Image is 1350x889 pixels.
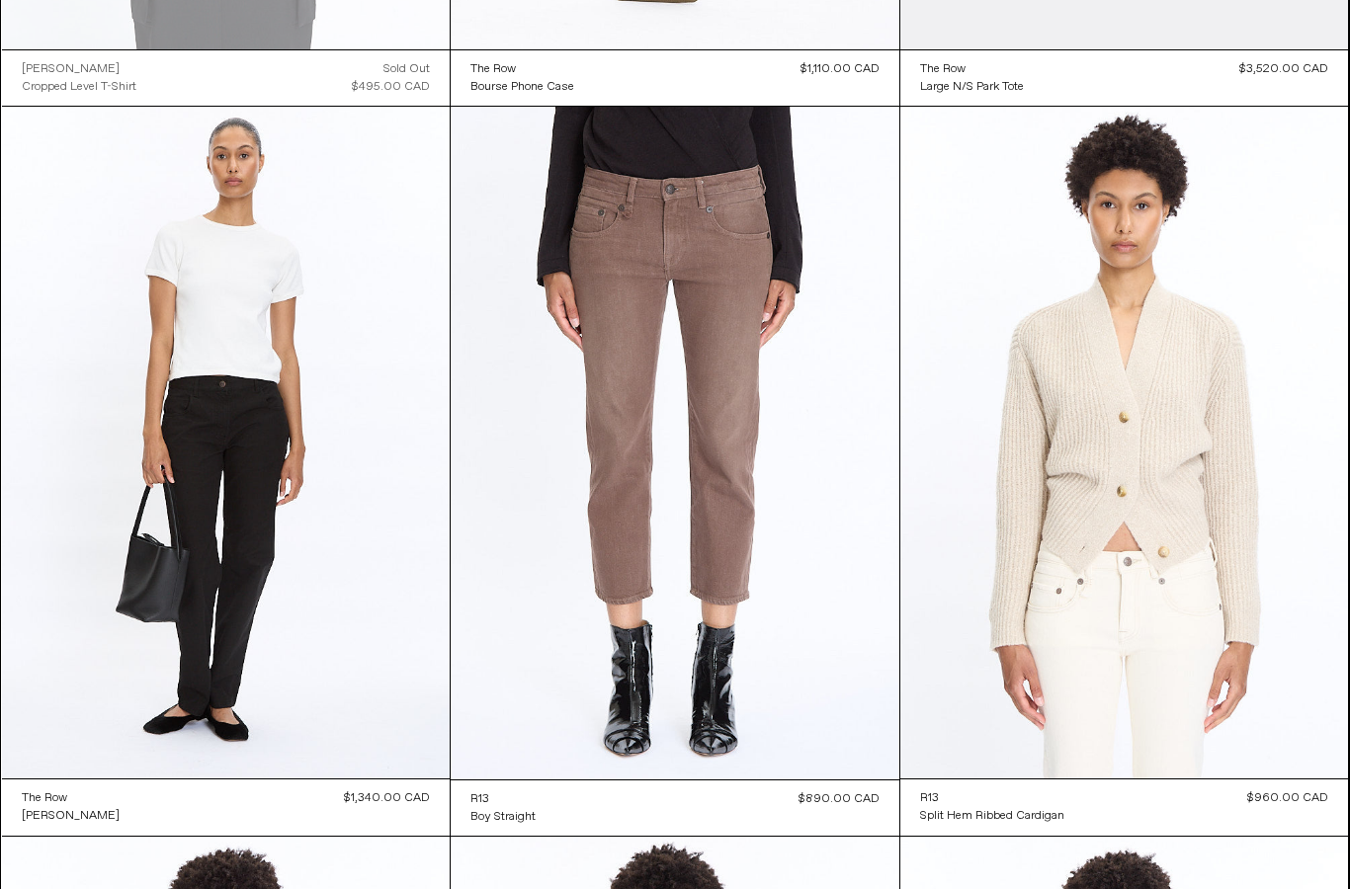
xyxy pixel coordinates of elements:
div: $3,520.00 CAD [1239,60,1328,78]
a: Split Hem Ribbed Cardigan [920,807,1064,825]
div: Bourse Phone Case [470,79,574,96]
div: Split Hem Ribbed Cardigan [920,808,1064,825]
div: Cropped Level T-Shirt [22,79,136,96]
div: $1,110.00 CAD [801,60,880,78]
a: Boy Straight [470,808,536,826]
div: R13 [920,790,939,807]
div: $1,340.00 CAD [344,789,430,807]
div: The Row [470,61,516,78]
div: $495.00 CAD [352,78,430,96]
a: [PERSON_NAME] [22,60,136,78]
img: R13 Split Hem Ribbed Cardigan in oatmeal tweed [900,107,1349,778]
a: The Row [470,60,574,78]
div: $890.00 CAD [799,790,880,808]
a: R13 [470,790,536,808]
div: Sold out [383,60,430,78]
a: Large N/S Park Tote [920,78,1024,96]
a: The Row [22,789,120,807]
div: The Row [920,61,966,78]
div: [PERSON_NAME] [22,61,120,78]
a: R13 [920,789,1064,807]
div: The Row [22,790,67,807]
div: $960.00 CAD [1247,789,1328,807]
a: Bourse Phone Case [470,78,574,96]
img: The Row Landias Jean [2,107,451,778]
img: R13 Boy Straight in clean umber stretch [451,107,899,779]
a: The Row [920,60,1024,78]
div: Large N/S Park Tote [920,79,1024,96]
a: [PERSON_NAME] [22,807,120,825]
div: [PERSON_NAME] [22,808,120,825]
a: Cropped Level T-Shirt [22,78,136,96]
div: Boy Straight [470,809,536,826]
div: R13 [470,791,489,808]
